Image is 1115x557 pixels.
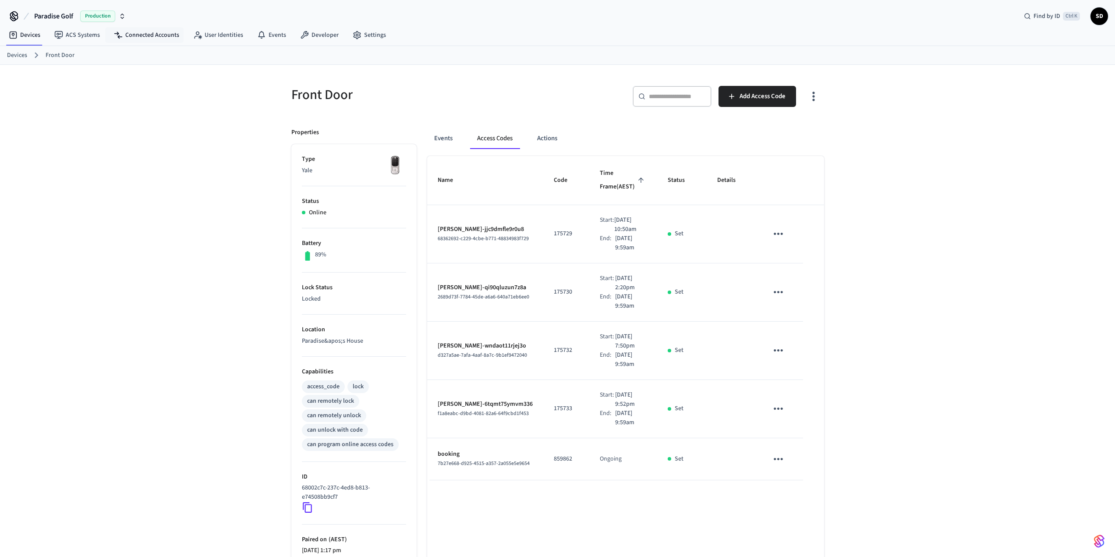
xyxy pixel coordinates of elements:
p: 175730 [554,287,579,297]
p: [DATE] 9:59am [615,409,647,427]
span: 2689d73f-7784-45de-a6a6-640a71eb6ee0 [438,293,529,301]
p: Set [675,454,683,464]
a: Connected Accounts [107,27,186,43]
p: Status [302,197,406,206]
div: End: [600,351,615,369]
span: 68362692-c229-4cbe-b771-48834983f729 [438,235,529,242]
div: Start: [600,274,615,292]
div: End: [600,234,615,252]
p: Lock Status [302,283,406,292]
p: Location [302,325,406,334]
div: access_code [307,382,340,391]
p: 68002c7c-237c-4ed8-b813-e74508bb9cf7 [302,483,403,502]
p: 859862 [554,454,579,464]
div: Start: [600,390,615,409]
span: Status [668,174,696,187]
p: 175733 [554,404,579,413]
div: can remotely lock [307,397,354,406]
p: [DATE] 7:50pm [615,332,647,351]
h5: Front Door [291,86,552,104]
p: Set [675,229,683,238]
p: ID [302,472,406,482]
img: SeamLogoGradient.69752ec5.svg [1094,534,1104,548]
p: [DATE] 1:17 pm [302,546,406,555]
p: [PERSON_NAME]-qi90qluzun7z8a [438,283,533,292]
p: [DATE] 9:59am [615,292,647,311]
p: Yale [302,166,406,175]
p: Paradise&apos;s House [302,337,406,346]
div: can program online access codes [307,440,393,449]
div: ant example [427,128,824,149]
a: Devices [7,51,27,60]
p: booking [438,450,533,459]
a: Settings [346,27,393,43]
p: Type [302,155,406,164]
span: Name [438,174,464,187]
span: Add Access Code [740,91,786,102]
table: sticky table [427,156,824,480]
a: Front Door [46,51,74,60]
p: [PERSON_NAME]-wndaot11rjej3o [438,341,533,351]
p: [DATE] 9:59am [615,234,647,252]
button: SD [1090,7,1108,25]
p: Locked [302,294,406,304]
p: Online [309,208,326,217]
p: 175732 [554,346,579,355]
span: Paradise Golf [34,11,73,21]
p: [DATE] 2:20pm [615,274,647,292]
p: [DATE] 9:52pm [615,390,647,409]
span: Production [80,11,115,22]
span: ( AEST ) [327,535,347,544]
span: f1a8eabc-d9bd-4081-82a6-64f9cbd1f453 [438,410,529,417]
span: Time Frame(AEST) [600,167,647,194]
div: Start: [600,216,615,234]
div: End: [600,409,615,427]
div: Start: [600,332,615,351]
div: can remotely unlock [307,411,361,420]
p: Capabilities [302,367,406,376]
p: [PERSON_NAME]-jjc9dmfle9r0u8 [438,225,533,234]
p: Battery [302,239,406,248]
button: Add Access Code [719,86,796,107]
p: 89% [315,250,326,259]
a: User Identities [186,27,250,43]
span: Details [717,174,747,187]
button: Events [427,128,460,149]
div: Find by IDCtrl K [1017,8,1087,24]
img: Yale Assure Touchscreen Wifi Smart Lock, Satin Nickel, Front [384,155,406,177]
p: Set [675,287,683,297]
a: Events [250,27,293,43]
button: Actions [530,128,564,149]
span: d327a5ae-7afa-4aaf-8a7c-9b1ef9472040 [438,351,527,359]
a: Devices [2,27,47,43]
span: Find by ID [1034,12,1060,21]
p: Set [675,404,683,413]
button: Access Codes [470,128,520,149]
td: Ongoing [589,438,658,480]
p: [DATE] 9:59am [615,351,647,369]
span: Ctrl K [1063,12,1080,21]
div: can unlock with code [307,426,363,435]
p: [PERSON_NAME]-6tqmt75ymvm336 [438,400,533,409]
span: 7b27e668-d925-4515-a357-2a055e5e9654 [438,460,530,467]
p: Paired on [302,535,406,544]
p: Set [675,346,683,355]
div: lock [353,382,364,391]
p: [DATE] 10:50am [614,216,647,234]
p: 175729 [554,229,579,238]
div: End: [600,292,615,311]
span: SD [1091,8,1107,24]
p: Properties [291,128,319,137]
a: ACS Systems [47,27,107,43]
a: Developer [293,27,346,43]
span: Code [554,174,579,187]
